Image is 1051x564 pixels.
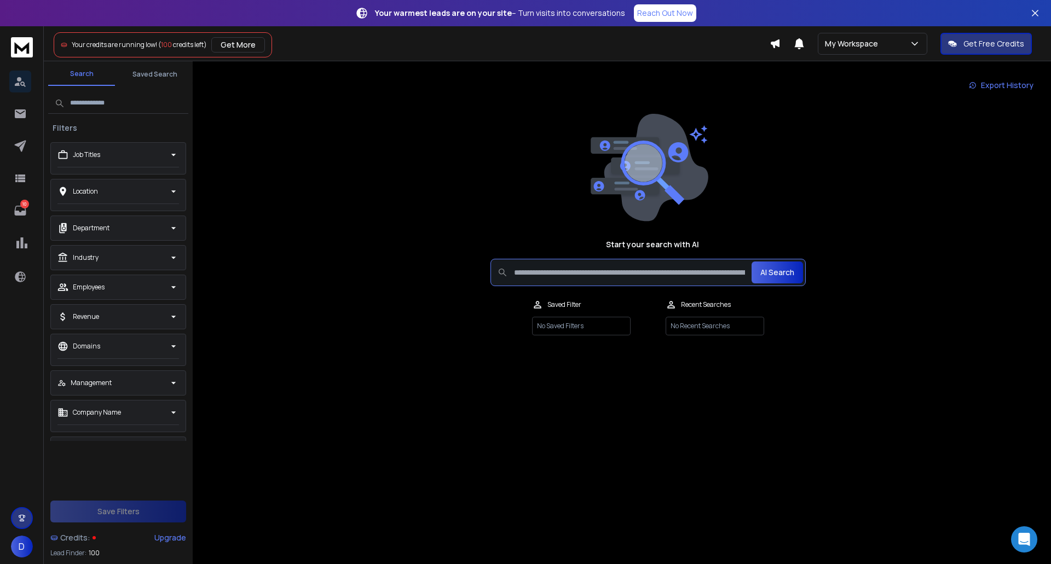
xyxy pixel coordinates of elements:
span: Your credits are running low! [72,40,157,49]
strong: Your warmest leads are on your site [375,8,512,18]
p: Employees [73,283,105,292]
span: 100 [161,40,172,49]
button: D [11,536,33,557]
p: No Recent Searches [666,317,764,335]
button: Get More [211,37,265,53]
button: Saved Search [122,63,188,85]
a: 10 [9,200,31,222]
button: AI Search [752,261,803,283]
p: Revenue [73,312,99,321]
p: My Workspace [825,38,882,49]
p: 10 [20,200,29,208]
a: Credits:Upgrade [50,527,186,549]
h3: Filters [48,123,82,133]
p: Reach Out Now [637,8,693,19]
button: Get Free Credits [940,33,1032,55]
img: logo [11,37,33,57]
p: Domains [73,342,100,351]
p: Job Titles [73,150,100,159]
p: Company Name [73,408,121,417]
h1: Start your search with AI [606,239,699,250]
p: Get Free Credits [963,38,1024,49]
p: No Saved Filters [532,317,631,335]
a: Export History [960,74,1042,96]
div: Open Intercom Messenger [1011,526,1037,553]
a: Reach Out Now [634,4,696,22]
div: Upgrade [154,532,186,543]
p: Recent Searches [681,300,731,309]
p: Management [71,379,112,387]
span: Credits: [60,532,90,543]
p: Industry [73,253,99,262]
span: ( credits left) [158,40,207,49]
p: Lead Finder: [50,549,86,557]
button: Search [48,63,115,86]
span: 100 [89,549,100,557]
p: – Turn visits into conversations [375,8,625,19]
p: Location [73,187,98,196]
img: image [588,114,708,222]
p: Saved Filter [547,300,581,309]
p: Department [73,224,109,232]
